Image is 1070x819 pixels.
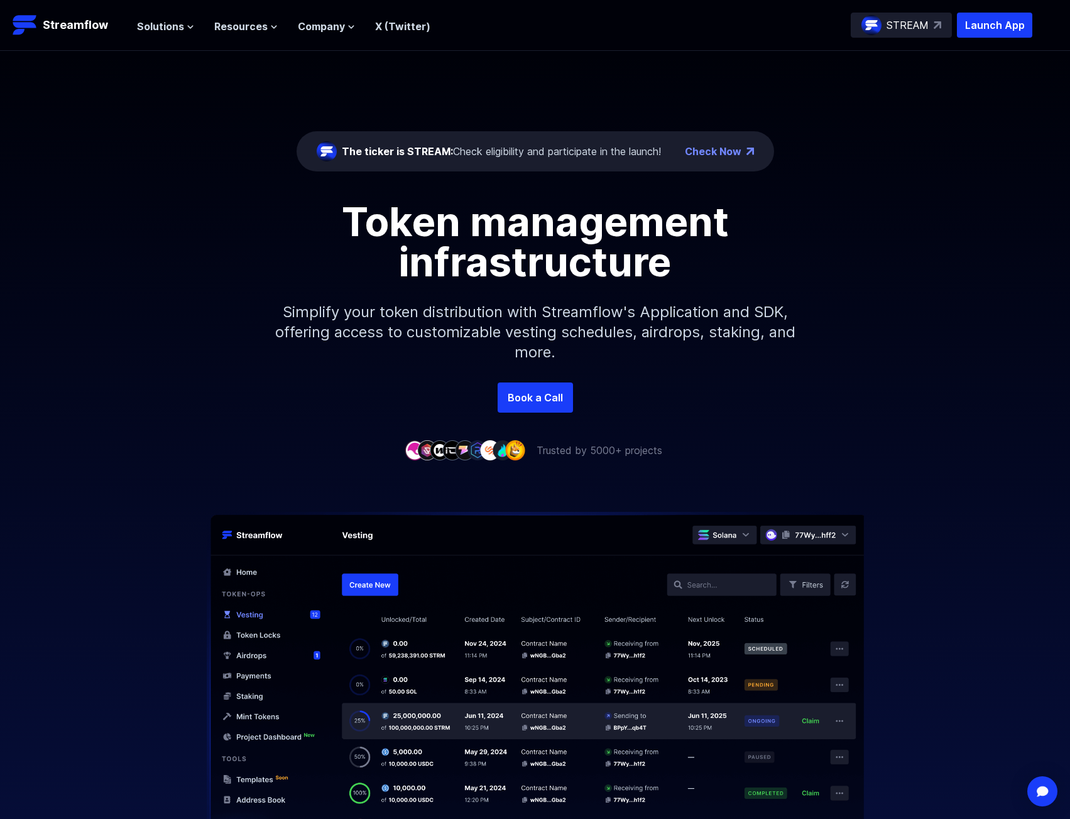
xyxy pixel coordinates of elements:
p: Streamflow [43,16,108,34]
img: company-4 [442,440,462,460]
img: streamflow-logo-circle.png [861,15,882,35]
div: Check eligibility and participate in the launch! [342,144,661,159]
span: The ticker is STREAM: [342,145,453,158]
p: Trusted by 5000+ projects [537,443,662,458]
a: STREAM [851,13,952,38]
img: company-7 [480,440,500,460]
img: company-1 [405,440,425,460]
img: company-6 [467,440,488,460]
img: top-right-arrow.svg [934,21,941,29]
a: X (Twitter) [375,20,430,33]
span: Company [298,19,345,34]
img: top-right-arrow.png [746,148,754,155]
button: Resources [214,19,278,34]
img: company-5 [455,440,475,460]
p: Simplify your token distribution with Streamflow's Application and SDK, offering access to custom... [265,282,805,382]
img: Streamflow Logo [13,13,38,38]
img: company-9 [505,440,525,460]
div: Open Intercom Messenger [1027,776,1057,806]
a: Check Now [685,144,741,159]
img: streamflow-logo-circle.png [317,141,337,161]
img: company-2 [417,440,437,460]
button: Launch App [957,13,1032,38]
button: Company [298,19,355,34]
span: Solutions [137,19,184,34]
p: STREAM [887,18,929,33]
a: Streamflow [13,13,124,38]
button: Solutions [137,19,194,34]
img: company-8 [493,440,513,460]
h1: Token management infrastructure [253,202,818,282]
span: Resources [214,19,268,34]
a: Book a Call [498,382,573,413]
img: company-3 [430,440,450,460]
